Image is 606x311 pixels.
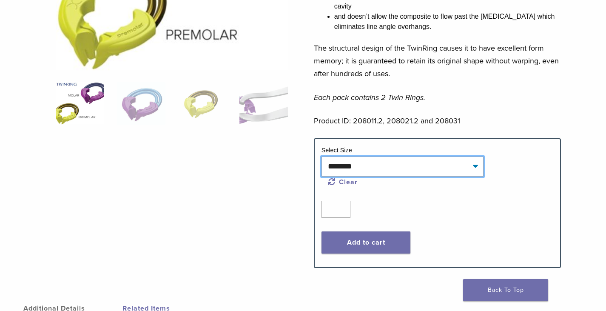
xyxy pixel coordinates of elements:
p: The structural design of the TwinRing causes it to have excellent form memory; it is guaranteed t... [314,42,561,80]
label: Select Size [321,147,352,154]
button: Add to cart [321,231,411,254]
img: TwinRing - Image 4 [239,82,288,125]
img: TwinRing - Image 2 [117,82,165,125]
img: 208031-2-CBW-324x324.jpg [56,82,104,125]
p: Product ID: 208011.2, 208021.2 and 208031 [314,114,561,127]
em: Each pack contains 2 Twin Rings. [314,93,425,102]
a: Back To Top [463,279,548,301]
a: Clear [328,178,358,186]
li: and doesn’t allow the composite to flow past the [MEDICAL_DATA] which eliminates line angle overh... [334,11,561,32]
img: TwinRing - Image 3 [178,82,227,125]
